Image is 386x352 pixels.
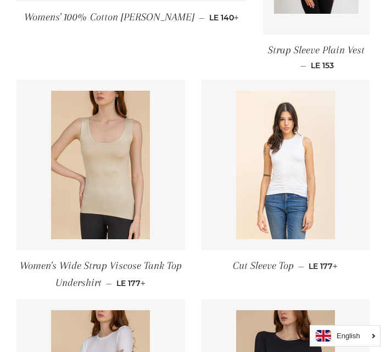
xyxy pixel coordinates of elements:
span: — [298,261,304,271]
span: Cut Sleeve Top [233,260,294,272]
a: Strap Sleeve Plain Vest — LE 153 [263,35,370,80]
span: Womens' 100% Cotton [PERSON_NAME] [24,11,194,23]
span: — [106,278,112,288]
span: — [300,61,306,70]
span: LE 177 [309,261,338,271]
span: LE 177 [116,278,146,288]
a: Cut Sleeve Top — LE 177 [202,250,370,282]
span: — [199,13,205,23]
span: LE 153 [311,61,334,70]
a: Womens' 100% Cotton [PERSON_NAME] — LE 140 [16,2,247,33]
span: Women's Wide Strap Viscose Tank Top Undershirt [20,260,182,289]
a: Women's Wide Strap Viscose Tank Top Undershirt — LE 177 [16,250,185,299]
a: English [316,330,374,342]
i: English [337,332,360,339]
span: Strap Sleeve Plain Vest [268,44,365,56]
span: LE 140 [209,13,239,23]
